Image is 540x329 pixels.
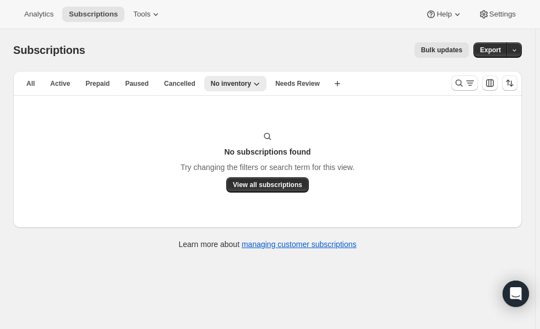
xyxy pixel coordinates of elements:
button: View all subscriptions [226,177,309,193]
span: Settings [489,10,516,19]
span: Export [480,46,501,54]
button: Bulk updates [414,42,469,58]
span: Tools [133,10,150,19]
p: Learn more about [179,239,357,250]
button: Export [473,42,508,58]
span: Analytics [24,10,53,19]
button: Create new view [329,76,346,91]
button: Settings [472,7,522,22]
button: Search and filter results [451,75,478,91]
span: Bulk updates [421,46,462,54]
span: Paused [125,79,149,88]
p: Try changing the filters or search term for this view. [181,162,354,173]
span: Prepaid [85,79,110,88]
div: Open Intercom Messenger [503,281,529,307]
span: Active [50,79,70,88]
span: Help [437,10,451,19]
span: Subscriptions [13,44,85,56]
button: Subscriptions [62,7,124,22]
h3: No subscriptions found [224,146,310,157]
button: Analytics [18,7,60,22]
span: Needs Review [275,79,320,88]
button: Customize table column order and visibility [482,75,498,91]
button: Help [419,7,469,22]
span: View all subscriptions [233,180,302,189]
button: Sort the results [502,75,517,91]
span: Subscriptions [69,10,118,19]
span: All [26,79,35,88]
span: Cancelled [164,79,195,88]
button: Tools [127,7,168,22]
span: No inventory [211,79,251,88]
a: managing customer subscriptions [242,240,357,249]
